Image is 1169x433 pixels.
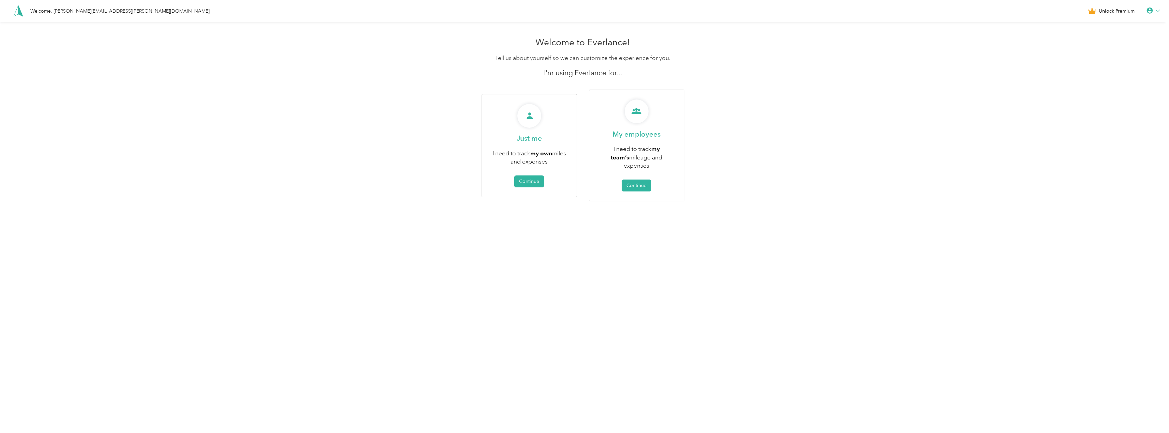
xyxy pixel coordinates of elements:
[611,145,662,169] span: I need to track mileage and expenses
[291,37,874,48] h1: Welcome to Everlance!
[1131,395,1169,433] iframe: Everlance-gr Chat Button Frame
[517,134,542,143] p: Just me
[612,129,661,139] p: My employees
[530,150,552,157] b: my own
[291,68,874,78] p: I'm using Everlance for...
[291,54,874,62] p: Tell us about yourself so we can customize the experience for you.
[492,150,566,166] span: I need to track miles and expenses
[30,7,210,15] div: Welcome, [PERSON_NAME][EMAIL_ADDRESS][PERSON_NAME][DOMAIN_NAME]
[611,145,660,161] b: my team’s
[514,175,544,187] button: Continue
[622,180,651,191] button: Continue
[1099,7,1135,15] span: Unlock Premium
